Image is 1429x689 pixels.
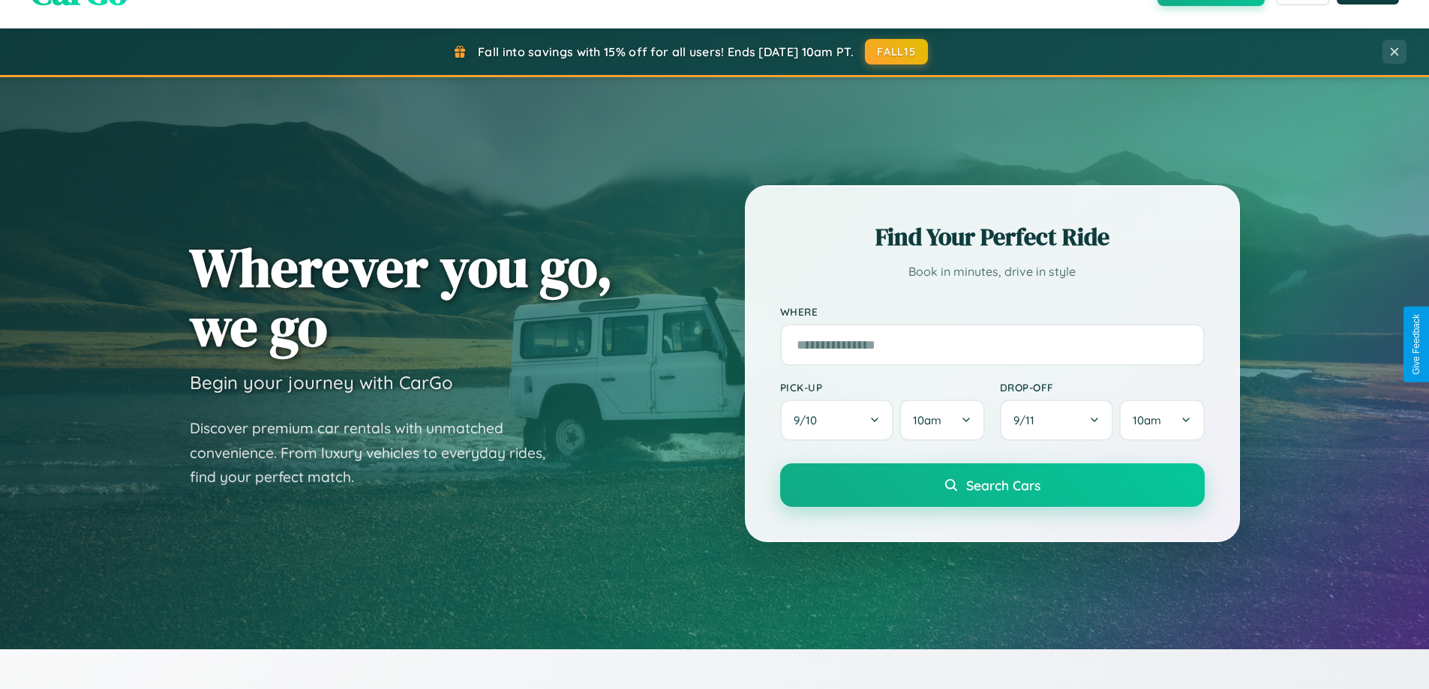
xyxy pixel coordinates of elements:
div: Give Feedback [1411,314,1421,375]
button: 10am [1119,400,1204,441]
h1: Wherever you go, we go [190,238,613,356]
p: Book in minutes, drive in style [780,261,1205,283]
label: Drop-off [1000,381,1205,394]
button: 9/10 [780,400,894,441]
span: 9 / 11 [1013,413,1042,427]
span: Fall into savings with 15% off for all users! Ends [DATE] 10am PT. [478,44,854,59]
label: Where [780,305,1205,318]
span: Search Cars [966,477,1040,493]
button: Search Cars [780,463,1205,507]
h2: Find Your Perfect Ride [780,220,1205,253]
button: FALL15 [865,39,928,64]
span: 10am [913,413,941,427]
button: 10am [899,400,984,441]
span: 10am [1133,413,1161,427]
p: Discover premium car rentals with unmatched convenience. From luxury vehicles to everyday rides, ... [190,416,565,490]
span: 9 / 10 [794,413,824,427]
label: Pick-up [780,381,985,394]
button: 9/11 [1000,400,1114,441]
h3: Begin your journey with CarGo [190,371,453,394]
